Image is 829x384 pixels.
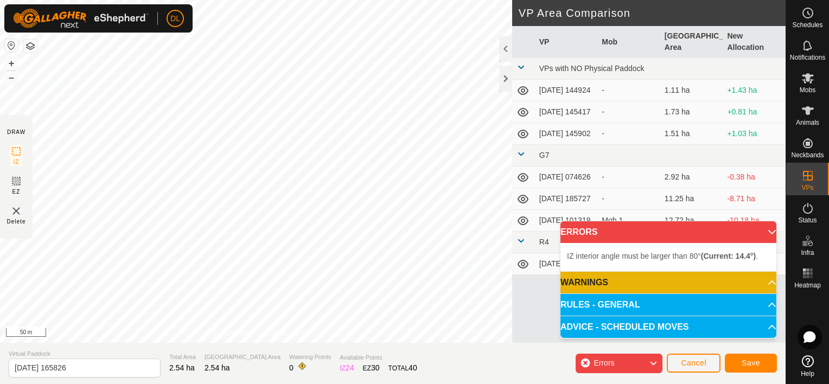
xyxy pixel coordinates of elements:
td: 2.92 ha [660,167,723,188]
span: [GEOGRAPHIC_DATA] Area [205,353,280,362]
span: Help [801,370,814,377]
span: Mobs [800,87,815,93]
div: - [602,106,656,118]
td: [DATE] 185727 [535,188,598,210]
td: [DATE] 101319 [535,210,598,232]
td: 1.51 ha [660,123,723,145]
span: VPs with NO Physical Paddock [539,64,645,73]
td: 1.11 ha [660,80,723,101]
td: [DATE] 145902 [535,123,598,145]
p-accordion-header: ADVICE - SCHEDULED MOVES [560,316,776,338]
span: Virtual Paddock [9,349,161,359]
span: 30 [371,363,380,372]
button: + [5,57,18,70]
span: Cancel [681,359,706,367]
span: Notifications [790,54,825,61]
td: 12.72 ha [660,210,723,232]
td: +1.43 ha [723,80,786,101]
div: TOTAL [388,362,417,374]
button: Save [725,354,777,373]
p-accordion-header: ERRORS [560,221,776,243]
button: Cancel [667,354,720,373]
th: VP [535,26,598,58]
span: ADVICE - SCHEDULED MOVES [560,323,688,331]
div: Mob 1 [602,215,656,226]
th: Mob [597,26,660,58]
span: Save [742,359,760,367]
td: [DATE] 143723 [535,253,598,275]
td: [DATE] 074626 [535,167,598,188]
button: Map Layers [24,40,37,53]
span: Schedules [792,22,822,28]
p-accordion-header: WARNINGS [560,272,776,293]
div: - [602,193,656,204]
span: IZ interior angle must be larger than 80° . [567,252,758,260]
td: 11.25 ha [660,188,723,210]
button: – [5,71,18,84]
span: Delete [7,217,26,226]
a: Privacy Policy [213,329,254,338]
span: DL [170,13,180,24]
button: Reset Map [5,39,18,52]
td: +1.03 ha [723,123,786,145]
span: Infra [801,249,814,256]
span: 0 [289,363,294,372]
span: 2.54 ha [169,363,195,372]
div: - [602,171,656,183]
div: - [602,128,656,139]
span: Status [798,217,817,223]
img: VP [10,204,23,217]
h2: VP Area Comparison [519,7,786,20]
td: 1.73 ha [660,101,723,123]
div: EZ [363,362,380,374]
span: Animals [796,119,819,126]
td: [DATE] 145417 [535,101,598,123]
a: Help [786,351,829,381]
span: ERRORS [560,228,597,236]
span: 40 [409,363,417,372]
span: Neckbands [791,152,824,158]
span: VPs [801,184,813,191]
span: R4 [539,238,549,246]
div: IZ [340,362,354,374]
th: New Allocation [723,26,786,58]
b: (Current: 14.4°) [701,252,756,260]
span: 2.54 ha [205,363,230,372]
span: Total Area [169,353,196,362]
td: +0.81 ha [723,101,786,123]
span: RULES - GENERAL [560,300,640,309]
div: DRAW [7,128,25,136]
span: EZ [12,188,21,196]
a: Contact Us [267,329,299,338]
p-accordion-header: RULES - GENERAL [560,294,776,316]
span: G7 [539,151,550,159]
th: [GEOGRAPHIC_DATA] Area [660,26,723,58]
span: Available Points [340,353,417,362]
span: WARNINGS [560,278,608,287]
td: -8.71 ha [723,188,786,210]
span: 24 [346,363,354,372]
span: IZ [14,158,20,166]
span: Watering Points [289,353,331,362]
td: [DATE] 144924 [535,80,598,101]
td: -0.38 ha [723,167,786,188]
p-accordion-content: ERRORS [560,243,776,271]
td: -10.18 ha [723,210,786,232]
div: - [602,85,656,96]
span: Errors [594,359,614,367]
span: Heatmap [794,282,821,289]
img: Gallagher Logo [13,9,149,28]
